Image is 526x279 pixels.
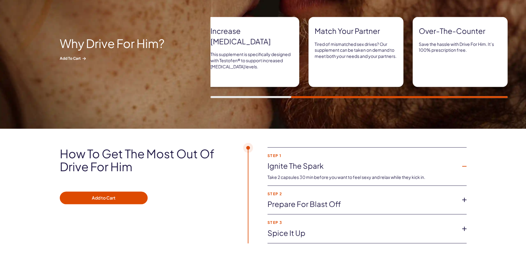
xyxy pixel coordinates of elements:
strong: Step 3 [267,220,457,224]
p: Tired of mismatched sex drives? Our supplement can be taken on demand to meet both your needs and... [315,41,397,59]
strong: Match your partner [315,26,397,36]
a: Ignite the spark [267,161,457,171]
p: Save the hassle with Drive For Him. It’s 100% prescription free. [419,41,501,53]
span: Take 2 capsules 30 min before you want to feel sexy and relax while they kick in. [267,174,425,180]
h2: Why Drive For Him? [60,37,171,50]
a: Prepare for blast off [267,199,457,209]
p: This supplement is specifically designed with Testofen® to support increased [MEDICAL_DATA] levels. [210,51,293,70]
strong: Step 1 [267,154,457,158]
strong: Over-the-counter [419,26,501,36]
span: Add to Cart [60,56,171,61]
strong: Step 2 [267,192,457,196]
a: Spice it up [267,228,457,238]
button: Add to Cart [60,192,148,204]
h2: How to get the most out of Drive For Him [60,147,230,173]
strong: Increase [MEDICAL_DATA] [210,26,293,46]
